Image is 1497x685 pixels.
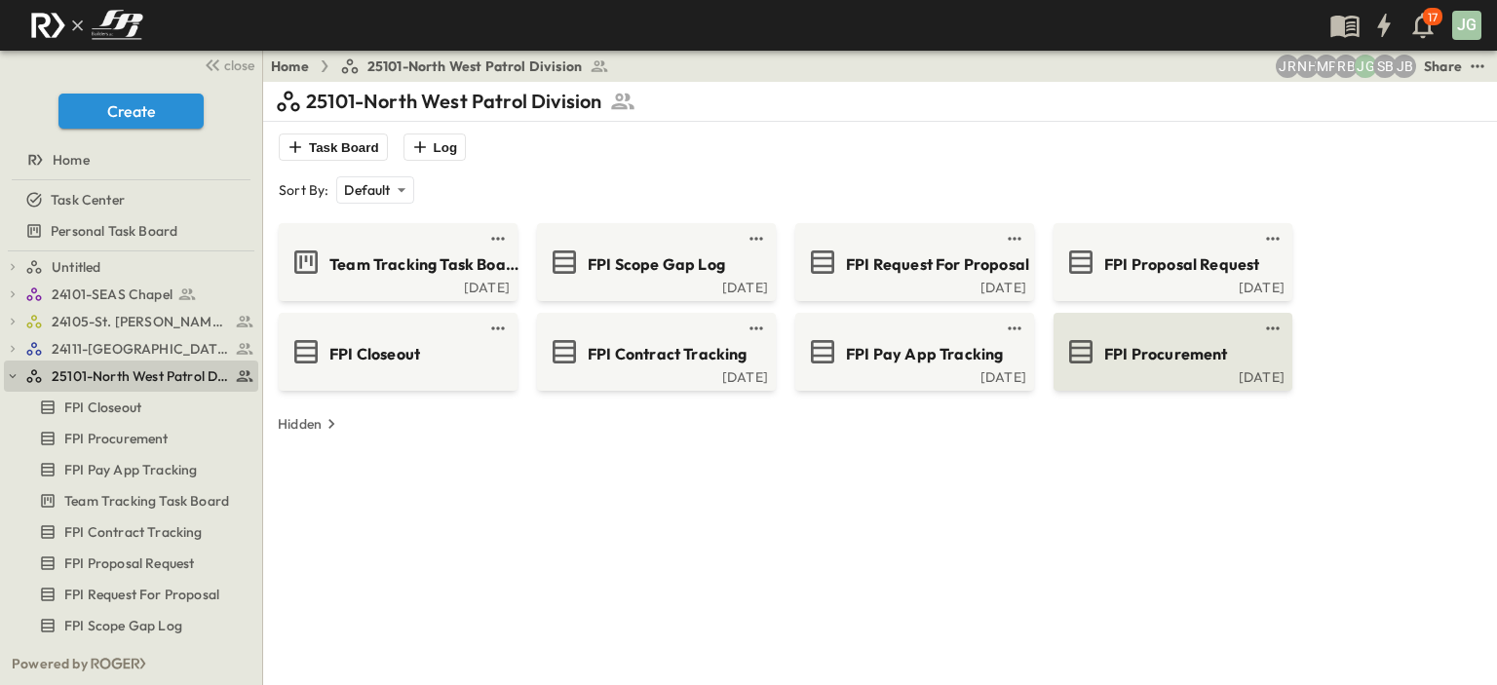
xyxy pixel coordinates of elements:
span: Team Tracking Task Board [329,253,519,276]
a: [DATE] [1057,278,1285,293]
div: Regina Barnett (rbarnett@fpibuilders.com) [1334,55,1358,78]
div: Josh Gille (jgille@fpibuilders.com) [1354,55,1377,78]
span: FPI Closeout [64,398,141,417]
a: FPI Pay App Tracking [799,336,1026,367]
a: [DATE] [1057,367,1285,383]
div: Share [1424,57,1462,76]
div: Default [336,176,413,204]
button: test [1466,55,1489,78]
div: Jeremiah Bailey (jbailey@fpibuilders.com) [1393,55,1416,78]
a: 25101-North West Patrol Division [25,362,254,390]
a: [DATE] [283,278,510,293]
div: Team Tracking Task Boardtest [4,485,258,516]
div: JG [1452,11,1481,40]
button: test [1261,227,1285,250]
div: FPI Pay App Trackingtest [4,454,258,485]
a: [DATE] [799,367,1026,383]
span: FPI Request For Proposal [846,253,1029,276]
span: FPI Closeout [329,343,420,365]
a: FPI Proposal Request [4,550,254,577]
span: Team Tracking Task Board [64,491,229,511]
div: FPI Request For Proposaltest [4,579,258,610]
button: Log [403,133,466,161]
span: 25101-North West Patrol Division [367,57,582,76]
button: test [745,317,768,340]
button: JG [1450,9,1483,42]
div: 24105-St. Matthew Kitchen Renotest [4,306,258,337]
div: Personal Task Boardtest [4,215,258,247]
a: St. Vincent De Paul Renovations [25,639,254,666]
div: Jayden Ramirez (jramirez@fpibuilders.com) [1276,55,1299,78]
span: 24111-[GEOGRAPHIC_DATA] [52,339,230,359]
a: 24101-SEAS Chapel [25,281,254,308]
span: FPI Contract Tracking [588,343,748,365]
div: FPI Procurementtest [4,423,258,454]
p: Default [344,180,390,200]
span: Task Center [51,190,125,209]
div: St. Vincent De Paul Renovationstest [4,637,258,668]
span: FPI Procurement [1104,343,1228,365]
div: 24101-SEAS Chapeltest [4,279,258,310]
button: test [1003,317,1026,340]
a: Team Tracking Task Board [283,247,510,278]
span: 24101-SEAS Chapel [52,285,173,304]
p: 17 [1428,10,1438,25]
div: Nila Hutcheson (nhutcheson@fpibuilders.com) [1295,55,1319,78]
span: FPI Contract Tracking [64,522,203,542]
a: Team Tracking Task Board [4,487,254,514]
a: Home [4,146,254,173]
a: FPI Contract Tracking [4,518,254,546]
div: FPI Contract Trackingtest [4,516,258,548]
span: 24105-St. Matthew Kitchen Reno [52,312,230,331]
a: FPI Request For Proposal [4,581,254,608]
div: 25101-North West Patrol Divisiontest [4,361,258,392]
a: FPI Closeout [283,336,510,367]
button: Create [58,94,204,129]
div: Untitledtest [4,251,258,283]
div: Monica Pruteanu (mpruteanu@fpibuilders.com) [1315,55,1338,78]
button: test [486,317,510,340]
a: Task Center [4,186,254,213]
a: FPI Scope Gap Log [4,612,254,639]
button: test [486,227,510,250]
span: FPI Scope Gap Log [588,253,725,276]
a: FPI Scope Gap Log [541,247,768,278]
a: FPI Contract Tracking [541,336,768,367]
img: c8d7d1ed905e502e8f77bf7063faec64e13b34fdb1f2bdd94b0e311fc34f8000.png [23,5,150,46]
a: [DATE] [541,367,768,383]
button: test [745,227,768,250]
a: [DATE] [541,278,768,293]
div: 24111-[GEOGRAPHIC_DATA]test [4,333,258,364]
a: FPI Pay App Tracking [4,456,254,483]
button: test [1261,317,1285,340]
a: 25101-North West Patrol Division [340,57,609,76]
div: FPI Proposal Requesttest [4,548,258,579]
div: FPI Closeouttest [4,392,258,423]
span: FPI Request For Proposal [64,585,219,604]
p: Sort By: [279,180,328,200]
span: Home [53,150,90,170]
a: 24111-[GEOGRAPHIC_DATA] [25,335,254,362]
span: FPI Procurement [64,429,169,448]
span: close [224,56,254,75]
a: 24105-St. Matthew Kitchen Reno [25,308,254,335]
a: [DATE] [799,278,1026,293]
a: FPI Procurement [1057,336,1285,367]
span: 25101-North West Patrol Division [52,366,230,386]
span: FPI Proposal Request [64,553,194,573]
a: FPI Request For Proposal [799,247,1026,278]
p: 25101-North West Patrol Division [306,88,601,115]
a: FPI Procurement [4,425,254,452]
span: Personal Task Board [51,221,177,241]
span: FPI Scope Gap Log [64,616,182,635]
button: Hidden [270,410,349,438]
a: Personal Task Board [4,217,254,245]
a: Untitled [25,253,254,281]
